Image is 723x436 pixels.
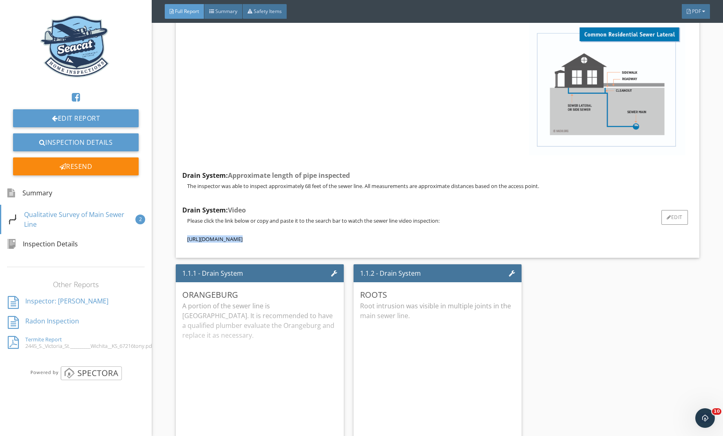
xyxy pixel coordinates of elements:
div: Termite Report [25,336,154,343]
iframe: Intercom live chat [695,408,715,428]
p: Please click the link below or copy and paste it to the search bar to watch the sewer line video ... [187,217,692,224]
img: seacathomeinspections-logojpg-1611778341.jpg [37,7,115,85]
div: Inspector: [PERSON_NAME] [25,296,108,310]
div: 1.1.2 - Drain System [360,268,421,278]
p: The inspector was able to inspect approximately 68 feet of the sewer line. All measurements are a... [187,183,692,189]
span: Full Report [175,8,199,15]
div: Radon Inspection [25,316,79,330]
strong: Drain System: [182,206,246,215]
div: Resend [13,157,139,175]
div: Qualitative Survey of Main Sewer Line [8,210,135,229]
span: Safety Items [254,8,282,15]
div: Roots [360,289,515,301]
a: Radon Inspection [8,313,144,333]
span: Approximate length of pipe inspected [228,171,350,180]
a: Termite Report 2445_S._Victoria_St.__________Wichita__KS_67216tony.pdf [8,333,144,353]
div: 1.1.1 - Drain System [182,268,243,278]
a: Inspector: [PERSON_NAME] [8,293,144,313]
div: 2445_S._Victoria_St.__________Wichita__KS_67216tony.pdf [25,343,154,349]
a: Edit Report [13,109,139,127]
div: Summary [7,186,52,200]
img: powered_by_spectora_2.png [29,366,123,380]
strong: Drain System: [182,171,350,180]
span: Video [228,206,246,215]
div: Inspection Details [7,239,78,249]
p: [URL][DOMAIN_NAME] [187,236,692,242]
div: Edit [661,210,688,225]
span: Summary [215,8,237,15]
a: Inspection Details [13,133,139,151]
span: 10 [712,408,721,415]
img: common_residential_sewer_lateral-01.jpg [529,18,685,155]
div: Orangeburg [182,289,337,301]
div: 2 [135,215,145,224]
span: PDF [692,8,701,15]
